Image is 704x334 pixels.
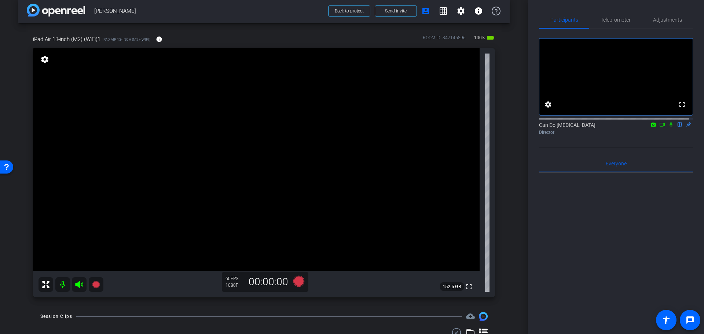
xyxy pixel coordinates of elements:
[440,282,464,291] span: 152.5 GB
[686,316,694,324] mat-icon: message
[231,276,238,281] span: FPS
[156,36,162,43] mat-icon: info
[456,7,465,15] mat-icon: settings
[225,276,244,282] div: 60
[601,17,631,22] span: Teleprompter
[225,282,244,288] div: 1080P
[439,7,448,15] mat-icon: grid_on
[678,100,686,109] mat-icon: fullscreen
[27,4,85,16] img: app-logo
[606,161,627,166] span: Everyone
[473,32,486,44] span: 100%
[539,121,693,136] div: Can Do [MEDICAL_DATA]
[40,313,72,320] div: Session Clips
[662,316,671,324] mat-icon: accessibility
[375,5,417,16] button: Send invite
[33,35,100,43] span: iPad Air 13-inch (M2) (WiFi)1
[385,8,407,14] span: Send invite
[40,55,50,64] mat-icon: settings
[474,7,483,15] mat-icon: info
[328,5,370,16] button: Back to project
[479,312,488,321] img: Session clips
[335,8,364,14] span: Back to project
[423,34,466,45] div: ROOM ID: 847145896
[465,282,473,291] mat-icon: fullscreen
[244,276,293,288] div: 00:00:00
[102,37,150,42] span: iPad Air 13-inch (M2) (WiFi)
[486,33,495,42] mat-icon: battery_std
[675,121,684,128] mat-icon: flip
[544,100,553,109] mat-icon: settings
[421,7,430,15] mat-icon: account_box
[653,17,682,22] span: Adjustments
[466,312,475,321] mat-icon: cloud_upload
[466,312,475,321] span: Destinations for your clips
[550,17,578,22] span: Participants
[94,4,324,18] span: [PERSON_NAME]
[539,129,693,136] div: Director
